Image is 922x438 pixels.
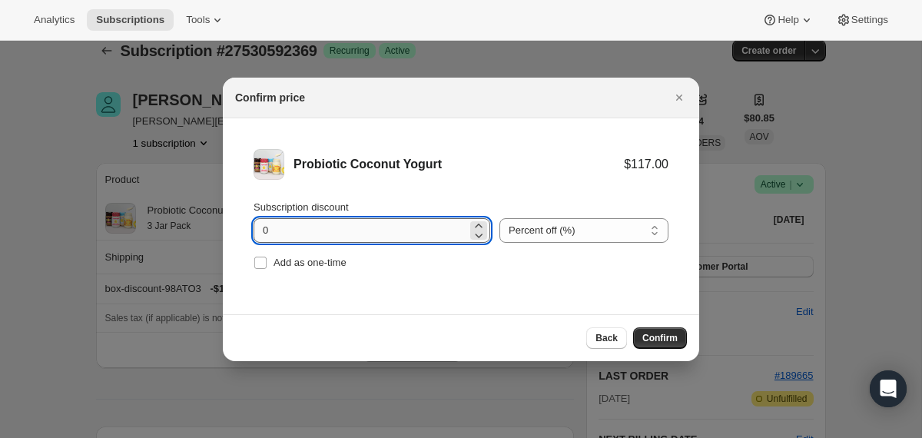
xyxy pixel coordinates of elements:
[294,157,624,172] div: Probiotic Coconut Yogurt
[254,149,284,180] img: Probiotic Coconut Yogurt
[778,14,798,26] span: Help
[177,9,234,31] button: Tools
[633,327,687,349] button: Confirm
[254,201,349,213] span: Subscription discount
[753,9,823,31] button: Help
[668,87,690,108] button: Close
[186,14,210,26] span: Tools
[870,370,907,407] div: Open Intercom Messenger
[96,14,164,26] span: Subscriptions
[624,157,668,172] div: $117.00
[235,90,305,105] h2: Confirm price
[25,9,84,31] button: Analytics
[87,9,174,31] button: Subscriptions
[586,327,627,349] button: Back
[274,257,347,268] span: Add as one-time
[34,14,75,26] span: Analytics
[851,14,888,26] span: Settings
[827,9,897,31] button: Settings
[642,332,678,344] span: Confirm
[595,332,618,344] span: Back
